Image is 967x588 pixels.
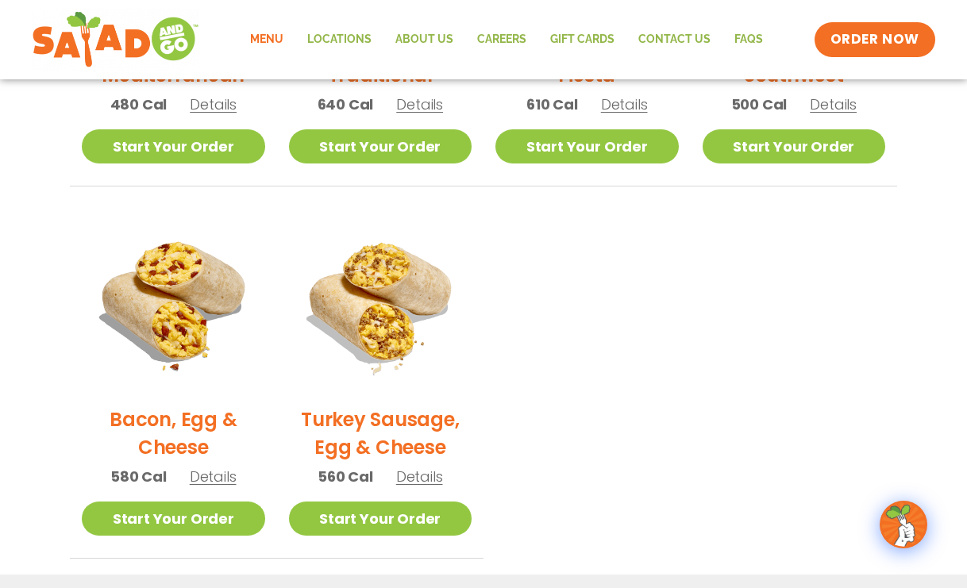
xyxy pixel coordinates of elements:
a: ORDER NOW [815,22,935,57]
span: Details [190,94,237,114]
span: 480 Cal [110,94,168,115]
a: Start Your Order [82,502,265,536]
span: Details [396,467,443,486]
a: Careers [465,21,538,58]
span: Details [601,94,648,114]
a: Start Your Order [703,129,886,163]
h2: Bacon, Egg & Cheese [82,405,265,461]
span: Details [190,467,237,486]
a: FAQs [722,21,775,58]
a: Start Your Order [495,129,679,163]
a: Start Your Order [82,129,265,163]
a: GIFT CARDS [538,21,626,58]
img: wpChatIcon [881,502,926,547]
a: Start Your Order [289,129,472,163]
span: 610 Cal [526,94,578,115]
a: Contact Us [626,21,722,58]
span: Details [396,94,443,114]
img: Product photo for Bacon, Egg & Cheese [82,210,265,394]
a: Locations [295,21,383,58]
img: new-SAG-logo-768×292 [32,8,199,71]
span: ORDER NOW [830,30,919,49]
span: 580 Cal [110,466,167,487]
h2: Turkey Sausage, Egg & Cheese [289,405,472,461]
a: Start Your Order [289,502,472,536]
span: 500 Cal [731,94,788,115]
span: 640 Cal [318,94,374,115]
a: About Us [383,21,465,58]
span: Details [810,94,857,114]
img: Product photo for Turkey Sausage, Egg & Cheese [289,210,472,394]
a: Menu [238,21,295,58]
nav: Menu [238,21,775,58]
span: 560 Cal [318,466,373,487]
